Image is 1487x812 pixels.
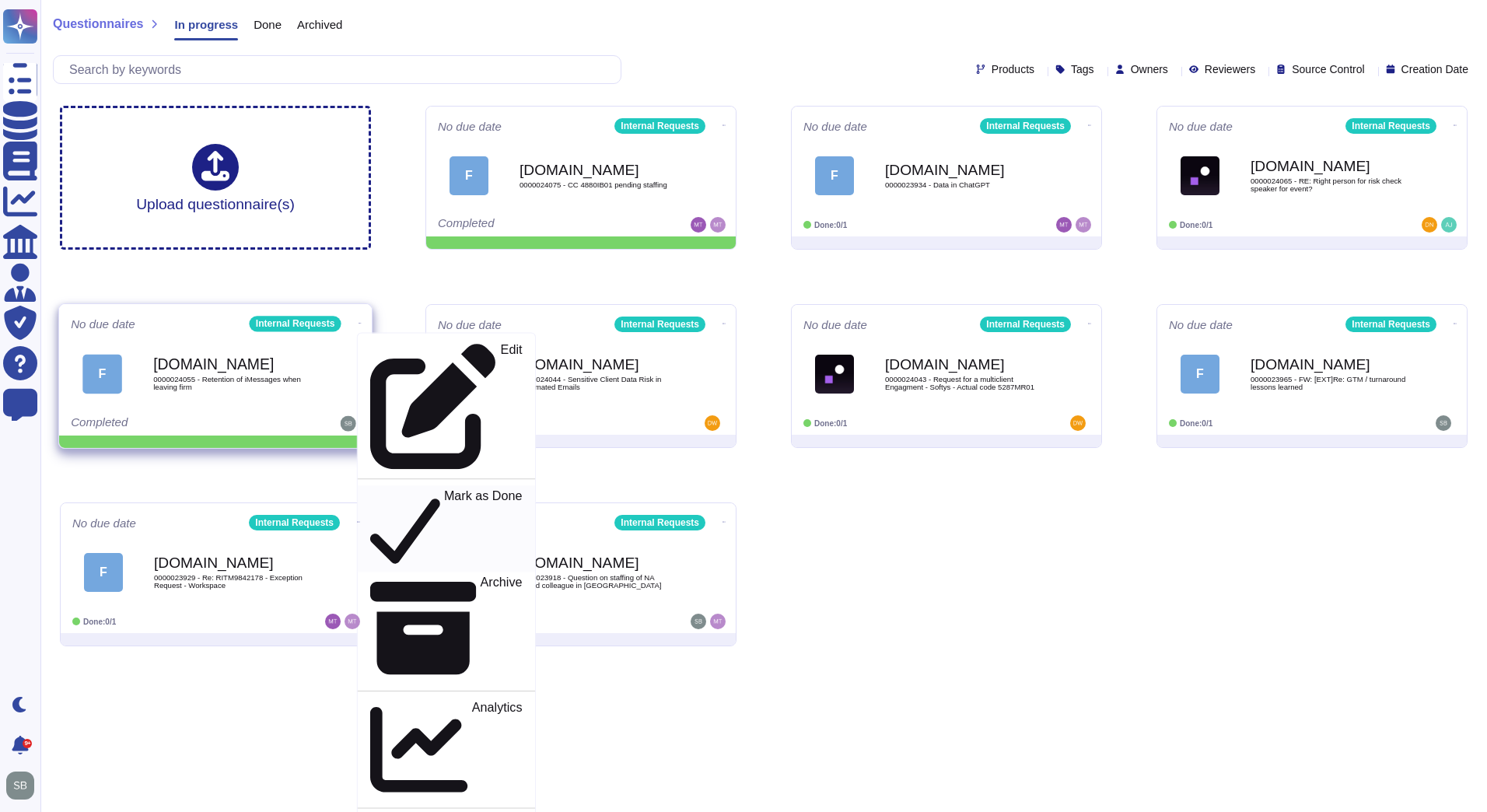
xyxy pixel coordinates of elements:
span: Tags [1071,64,1094,75]
span: Done [254,19,282,30]
span: Owners [1131,64,1168,75]
img: user [710,217,726,233]
span: Done: 0/1 [814,221,847,229]
span: No due date [803,319,867,331]
span: In progress [174,19,238,30]
b: [DOMAIN_NAME] [1251,159,1406,173]
span: No due date [1169,319,1233,331]
span: 0000024075 - CC 4880IB01 pending staffing [520,181,675,189]
span: 0000023934 - Data in ChatGPT [885,181,1041,189]
img: user [6,772,34,800]
span: Creation Date [1401,64,1468,75]
span: 0000024044 - Sensitive Client Data Risk in Automated Emails [520,376,675,390]
div: F [82,354,122,394]
b: [DOMAIN_NAME] [153,357,310,372]
span: Reviewers [1205,64,1255,75]
div: Completed [71,416,264,432]
p: Analytics [472,702,523,799]
span: Questionnaires [53,18,143,30]
button: user [3,768,45,803]
img: Logo [1181,156,1219,195]
b: [DOMAIN_NAME] [520,163,675,177]
div: Internal Requests [1345,118,1436,134]
span: Done: 0/1 [1180,419,1212,428]
div: Completed [438,217,628,233]
a: Archive [358,572,535,684]
span: 0000024055 - Retention of iMessages when leaving firm [153,376,310,390]
div: F [815,156,854,195]
b: [DOMAIN_NAME] [885,163,1041,177]
span: Source Control [1292,64,1364,75]
span: No due date [71,318,135,330]
div: Internal Requests [1345,317,1436,332]
img: user [1422,217,1437,233]
span: Done: 0/1 [83,618,116,626]
div: Internal Requests [614,515,705,530]
img: user [1070,415,1086,431]
img: user [705,415,720,431]
img: user [325,614,341,629]
span: 0000024043 - Request for a multiclient Engagment - Softys - Actual code 5287MR01 [885,376,1041,390]
div: Upload questionnaire(s) [136,144,295,212]
div: 9+ [23,739,32,748]
span: No due date [438,319,502,331]
img: user [691,217,706,233]
div: Internal Requests [614,317,705,332]
b: [DOMAIN_NAME] [154,555,310,570]
img: user [1441,217,1457,233]
p: Edit [501,344,523,470]
a: Mark as Done [358,485,535,572]
img: user [1436,415,1451,431]
div: F [84,553,123,592]
span: 0000023929 - Re: RITM9842178 - Exception Request - Workspace [154,574,310,589]
img: user [341,416,356,432]
span: No due date [438,121,502,132]
span: Products [992,64,1034,75]
div: F [450,156,488,195]
img: Logo [815,355,854,394]
span: No due date [72,517,136,529]
img: user [1076,217,1091,233]
b: [DOMAIN_NAME] [520,555,675,570]
img: user [691,614,706,629]
span: No due date [1169,121,1233,132]
p: Mark as Done [444,489,523,569]
div: F [1181,355,1219,394]
div: Internal Requests [980,118,1071,134]
div: Internal Requests [249,515,340,530]
div: Internal Requests [980,317,1071,332]
span: Done: 0/1 [1180,221,1212,229]
span: 0000024065 - RE: Right person for risk check speaker for event? [1251,177,1406,192]
input: Search by keywords [61,56,621,83]
span: Done: 0/1 [814,419,847,428]
a: Edit [358,340,535,473]
div: Internal Requests [614,118,705,134]
img: user [1056,217,1072,233]
b: [DOMAIN_NAME] [885,357,1041,372]
img: user [345,614,360,629]
a: Analytics [358,698,535,802]
span: 0000023918 - Question on staffing of NA based colleague in [GEOGRAPHIC_DATA] [520,574,675,589]
span: 0000023965 - FW: [EXT]Re: GTM / turnaround lessons learned [1251,376,1406,390]
p: Archive [481,576,523,681]
span: No due date [803,121,867,132]
div: Internal Requests [250,316,341,331]
b: [DOMAIN_NAME] [1251,357,1406,372]
b: [DOMAIN_NAME] [520,357,675,372]
img: user [710,614,726,629]
span: Archived [297,19,342,30]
